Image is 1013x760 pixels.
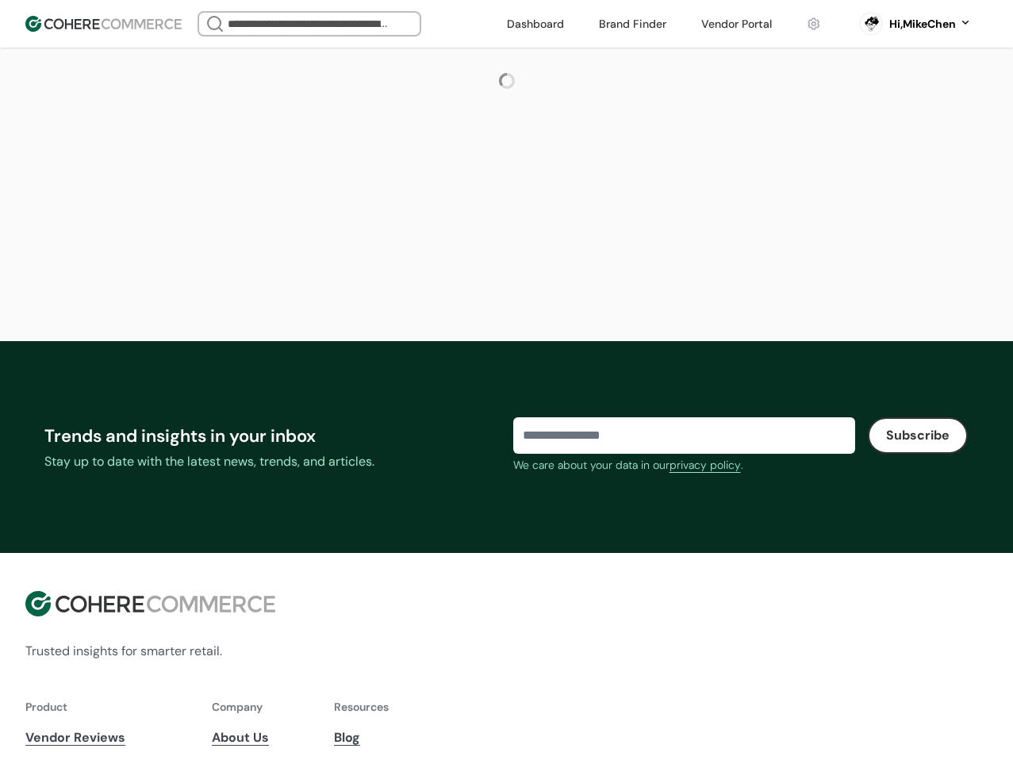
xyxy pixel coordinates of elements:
span: We care about your data in our [513,458,670,472]
div: Hi, MikeChen [889,16,956,33]
img: Cohere Logo [25,591,275,616]
a: About Us [212,728,318,747]
div: Stay up to date with the latest news, trends, and articles. [44,452,501,471]
svg: 0 percent [859,12,883,36]
span: . [741,458,743,472]
div: Trends and insights in your inbox [44,423,501,449]
button: Hi,MikeChen [889,16,972,33]
p: Company [212,699,318,716]
a: privacy policy [670,457,741,474]
button: Subscribe [868,417,968,454]
img: Cohere Logo [25,16,182,32]
a: Blog [334,728,446,747]
p: Product [25,699,196,716]
p: Trusted insights for smarter retail. [25,642,422,661]
p: Resources [334,699,446,716]
a: Vendor Reviews [25,728,196,747]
